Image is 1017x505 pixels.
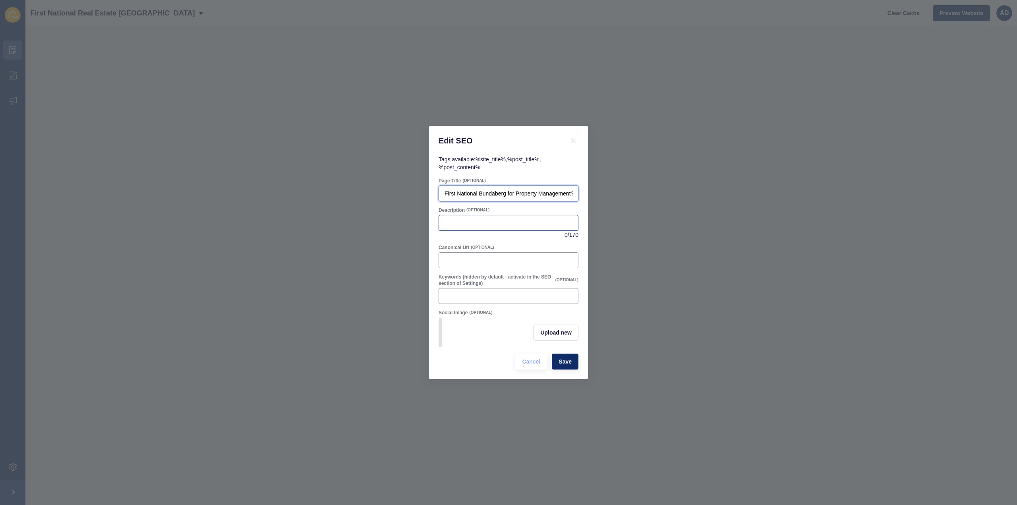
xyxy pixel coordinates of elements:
button: Cancel [515,354,547,370]
code: %post_title% [507,156,539,163]
code: %site_title% [476,156,506,163]
code: %post_content% [439,164,480,170]
span: (OPTIONAL) [469,310,492,315]
span: Cancel [522,358,540,366]
span: 0 [565,231,568,239]
button: Save [552,354,578,370]
span: (OPTIONAL) [471,245,494,250]
label: Keywords (hidden by default - activate in the SEO section of Settings) [439,274,554,286]
span: Upload new [540,329,572,337]
span: / [568,231,569,239]
span: Save [559,358,572,366]
label: Description [439,207,465,213]
button: Upload new [534,325,578,341]
span: (OPTIONAL) [555,277,578,283]
label: Canonical Url [439,244,469,251]
span: Tags available: , , [439,156,541,170]
label: Page Title [439,178,461,184]
span: (OPTIONAL) [466,207,489,213]
label: Social Image [439,310,468,316]
span: (OPTIONAL) [462,178,485,184]
h1: Edit SEO [439,135,559,146]
span: 170 [569,231,578,239]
